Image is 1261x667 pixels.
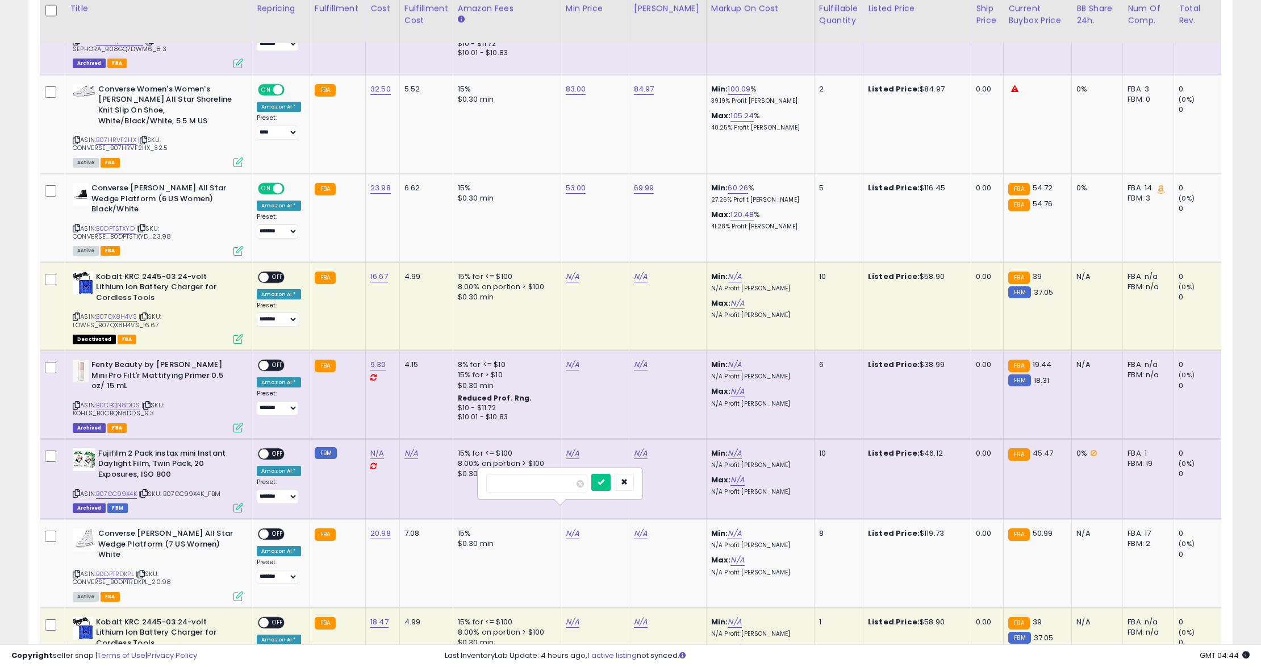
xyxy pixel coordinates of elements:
a: 69.99 [634,182,654,194]
a: N/A [730,298,744,309]
span: 18.31 [1034,375,1050,386]
div: 4.15 [404,360,444,370]
small: FBA [1008,360,1029,372]
div: Preset: [257,213,301,239]
a: 105.24 [730,110,754,122]
span: FBA [101,158,120,168]
a: Terms of Use [97,650,145,661]
a: N/A [566,271,579,282]
img: 51x4L1iYV9L._SL40_.jpg [73,617,93,640]
div: Amazon Fees [458,3,556,15]
a: 120.48 [730,209,754,220]
small: (0%) [1179,459,1195,468]
a: N/A [634,448,648,459]
span: FBA [101,592,120,602]
a: B0DPTRDKPL [96,569,134,579]
a: N/A [728,616,741,628]
p: N/A Profit [PERSON_NAME] [711,311,805,319]
small: FBA [1008,272,1029,284]
span: OFF [269,618,287,627]
b: Min: [711,84,728,94]
span: FBA [107,59,127,68]
div: Amazon AI * [257,466,301,476]
small: (0%) [1179,194,1195,203]
a: N/A [728,271,741,282]
div: Preset: [257,478,301,504]
div: Title [70,3,247,15]
div: FBM: n/a [1128,370,1165,380]
small: FBA [1008,183,1029,195]
div: 15% [458,84,552,94]
div: 0 [1179,292,1225,302]
p: 39.19% Profit [PERSON_NAME] [711,97,805,105]
b: Kobalt KRC 2445-03 24-volt Lithium Ion Battery Charger for Cordless Tools [96,617,234,652]
p: 40.25% Profit [PERSON_NAME] [711,124,805,132]
div: 0 [1179,183,1225,193]
small: FBA [315,360,336,372]
b: Max: [711,386,731,397]
span: 45.47 [1033,448,1054,458]
div: 5 [819,183,854,193]
div: BB Share 24h. [1076,3,1118,27]
div: 8 [819,528,854,539]
span: | SKU: CONVERSE_B0DPTSTXYD_23.98 [73,224,171,241]
div: FBM: 19 [1128,458,1165,469]
div: 8.00% on portion > $100 [458,627,552,637]
div: 8.00% on portion > $100 [458,458,552,469]
div: $58.90 [868,272,962,282]
b: Min: [711,448,728,458]
div: FBA: n/a [1128,272,1165,282]
a: 83.00 [566,84,586,95]
small: FBA [315,272,336,284]
a: N/A [566,528,579,539]
small: FBA [315,183,336,195]
div: % [711,210,805,231]
div: $84.97 [868,84,962,94]
div: Listed Price [868,3,966,15]
div: $119.73 [868,528,962,539]
div: Amazon AI * [257,546,301,556]
div: FBA: 3 [1128,84,1165,94]
p: N/A Profit [PERSON_NAME] [711,630,805,638]
div: 0% [1076,84,1114,94]
span: Listings that have been deleted from Seller Central [73,503,106,513]
div: 5.52 [404,84,444,94]
div: FBM: 2 [1128,539,1165,549]
span: | SKU: CONVERSE_B07HRVF2HX_32.5 [73,135,168,152]
span: 39 [1033,616,1042,627]
span: 39 [1033,271,1042,282]
div: ASIN: [73,84,243,166]
div: ASIN: [73,528,243,600]
div: Markup on Cost [711,3,809,15]
a: N/A [730,386,744,397]
b: Converse [PERSON_NAME] All Star Wedge Platform (6 US Women) Black/White [91,183,229,218]
div: 0.00 [976,360,995,370]
a: 1 active listing [587,650,637,661]
div: N/A [1076,272,1114,282]
a: 23.98 [370,182,391,194]
div: Total Rev. [1179,3,1220,27]
div: Preset: [257,390,301,415]
div: Preset: [257,558,301,584]
div: ASIN: [73,448,243,511]
a: 60.26 [728,182,748,194]
div: 0.00 [976,183,995,193]
div: 1 [819,617,854,627]
span: 50.99 [1033,528,1053,539]
span: ON [259,184,273,194]
div: N/A [1076,360,1114,370]
div: Fulfillment [315,3,361,15]
a: N/A [404,448,418,459]
span: All listings currently available for purchase on Amazon [73,592,99,602]
small: FBM [1008,374,1030,386]
b: Kobalt KRC 2445-03 24-volt Lithium Ion Battery Charger for Cordless Tools [96,272,234,306]
p: N/A Profit [PERSON_NAME] [711,373,805,381]
div: 10 [819,448,854,458]
div: $0.30 min [458,381,552,391]
div: ASIN: [73,360,243,431]
p: N/A Profit [PERSON_NAME] [711,541,805,549]
div: 8.00% on portion > $100 [458,282,552,292]
span: 2025-08-17 04:44 GMT [1200,650,1250,661]
div: $116.45 [868,183,962,193]
div: 0 [1179,84,1225,94]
